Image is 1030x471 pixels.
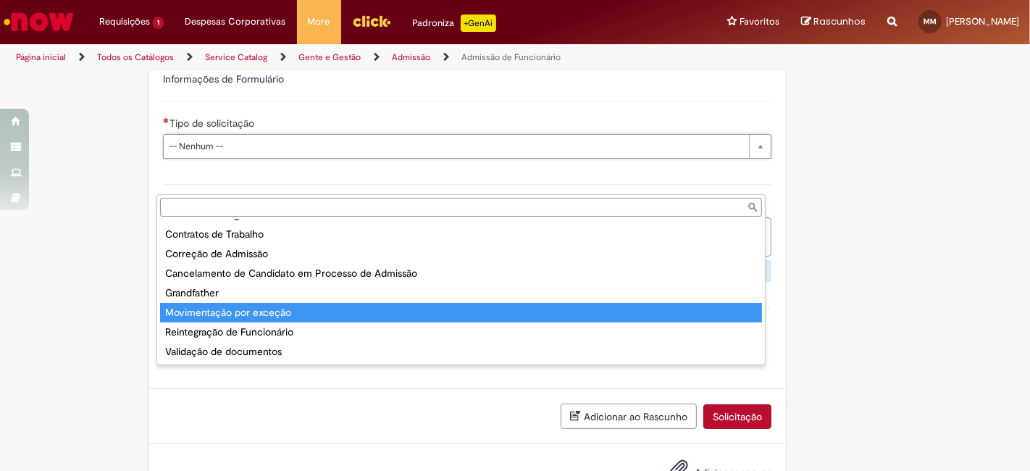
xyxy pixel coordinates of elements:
[160,264,762,283] div: Cancelamento de Candidato em Processo de Admissão
[160,244,762,264] div: Correção de Admissão
[160,283,762,303] div: Grandfather
[160,322,762,342] div: Reintegração de Funcionário
[160,303,762,322] div: Movimentação por exceção
[160,342,762,362] div: Validação de documentos
[157,220,765,364] ul: Tipo de solicitação
[160,225,762,244] div: Contratos de Trabalho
